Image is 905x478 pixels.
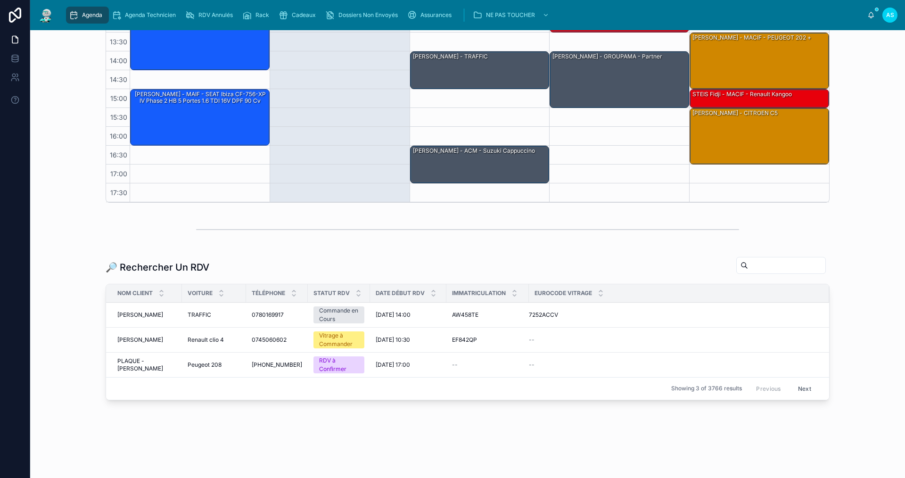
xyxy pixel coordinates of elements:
[412,147,536,155] div: [PERSON_NAME] - ACM - suzuki cappuccino
[117,336,163,344] span: [PERSON_NAME]
[131,14,269,70] div: 13:00 – 14:30: ROUGIER PIERRE - MAIF - HONDA Accord Aerodeck (CA) 2.0 i Break 122cv
[108,170,130,178] span: 17:00
[38,8,55,23] img: App logo
[452,361,458,369] span: --
[292,11,316,19] span: Cadeaux
[107,57,130,65] span: 14:00
[452,336,523,344] a: EF842QP
[376,289,425,297] span: Date Début RDV
[319,306,359,323] div: Commande en Cours
[188,289,213,297] span: Voiture
[420,11,452,19] span: Assurances
[411,146,549,183] div: [PERSON_NAME] - ACM - suzuki cappuccino
[198,11,233,19] span: RDV Annulés
[188,336,224,344] span: Renault clio 4
[117,357,176,372] a: PLAQUE - [PERSON_NAME]
[188,336,240,344] a: Renault clio 4
[108,113,130,121] span: 15:30
[486,11,535,19] span: NE PAS TOUCHER
[132,90,269,106] div: [PERSON_NAME] - MAIF - SEAT Ibiza CF-756-XP IV Phase 2 HB 5 Portes 1.6 TDI 16V DPF 90 cv
[252,336,302,344] a: 0745060602
[239,7,276,24] a: Rack
[66,7,109,24] a: Agenda
[107,132,130,140] span: 16:00
[188,361,240,369] a: Peugeot 208
[529,311,558,319] span: 7252ACCV
[691,33,812,42] div: [PERSON_NAME] - MACIF - PEUGEOT 202 +
[376,361,410,369] span: [DATE] 17:00
[313,331,364,348] a: Vitrage à Commander
[117,311,163,319] span: [PERSON_NAME]
[690,108,829,164] div: [PERSON_NAME] - CITROEN C5
[376,311,441,319] a: [DATE] 14:00
[107,75,130,83] span: 14:30
[125,11,176,19] span: Agenda Technicien
[108,189,130,197] span: 17:30
[452,361,523,369] a: --
[108,94,130,102] span: 15:00
[529,336,535,344] span: --
[886,11,894,19] span: AS
[117,289,153,297] span: Nom Client
[109,7,182,24] a: Agenda Technicien
[470,7,554,24] a: NE PAS TOUCHER
[412,52,489,61] div: [PERSON_NAME] - TRAFFIC
[252,311,302,319] a: 0780169917
[252,289,285,297] span: Téléphone
[252,336,287,344] span: 0745060602
[551,52,663,61] div: [PERSON_NAME] - GROUPAMA - Partner
[131,90,269,145] div: [PERSON_NAME] - MAIF - SEAT Ibiza CF-756-XP IV Phase 2 HB 5 Portes 1.6 TDI 16V DPF 90 cv
[535,289,592,297] span: Eurocode Vitrage
[671,385,742,392] span: Showing 3 of 3766 results
[452,289,506,297] span: Immatriculation
[313,356,364,373] a: RDV à Confirmer
[82,11,102,19] span: Agenda
[322,7,404,24] a: Dossiers Non Envoyés
[404,7,458,24] a: Assurances
[690,90,829,107] div: STEIS Fidji - MACIF - Renault kangoo
[188,361,222,369] span: Peugeot 208
[411,52,549,89] div: [PERSON_NAME] - TRAFFIC
[313,306,364,323] a: Commande en Cours
[62,5,867,25] div: scrollable content
[529,361,535,369] span: --
[182,7,239,24] a: RDV Annulés
[452,336,477,344] span: EF842QP
[319,356,359,373] div: RDV à Confirmer
[255,11,269,19] span: Rack
[338,11,398,19] span: Dossiers Non Envoyés
[106,261,209,274] h1: 🔎 Rechercher Un RDV
[188,311,240,319] a: TRAFFIC
[188,311,211,319] span: TRAFFIC
[691,90,793,99] div: STEIS Fidji - MACIF - Renault kangoo
[550,52,689,107] div: [PERSON_NAME] - GROUPAMA - Partner
[529,311,818,319] a: 7252ACCV
[529,336,818,344] a: --
[107,151,130,159] span: 16:30
[252,361,302,369] a: [PHONE_NUMBER]
[276,7,322,24] a: Cadeaux
[452,311,478,319] span: AW458TE
[252,311,284,319] span: 0780169917
[117,336,176,344] a: [PERSON_NAME]
[452,311,523,319] a: AW458TE
[376,336,410,344] span: [DATE] 10:30
[117,311,176,319] a: [PERSON_NAME]
[791,381,818,396] button: Next
[313,289,350,297] span: Statut RDV
[376,336,441,344] a: [DATE] 10:30
[529,361,818,369] a: --
[376,361,441,369] a: [DATE] 17:00
[690,33,829,89] div: [PERSON_NAME] - MACIF - PEUGEOT 202 +
[376,311,411,319] span: [DATE] 14:00
[319,331,359,348] div: Vitrage à Commander
[107,38,130,46] span: 13:30
[691,109,779,117] div: [PERSON_NAME] - CITROEN C5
